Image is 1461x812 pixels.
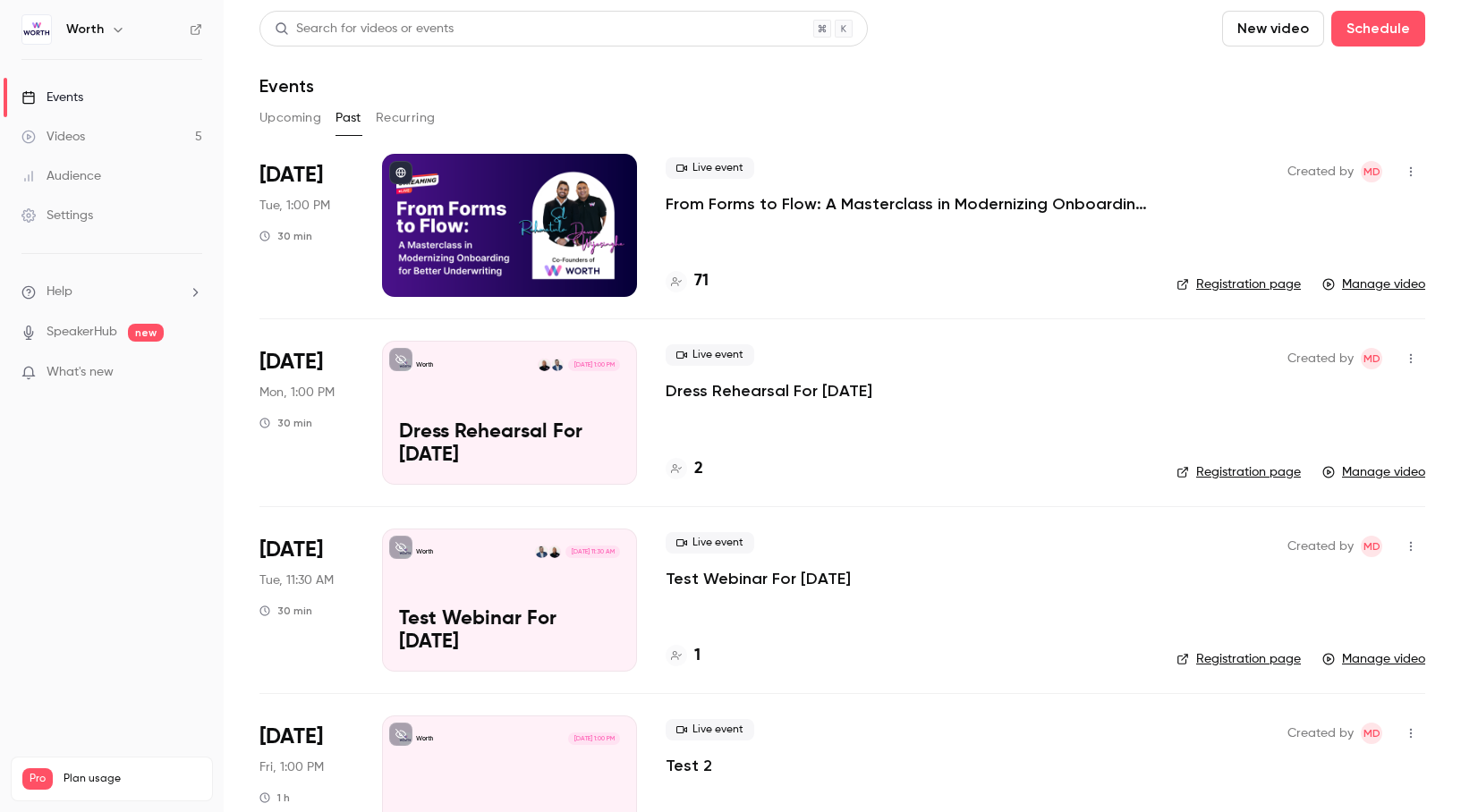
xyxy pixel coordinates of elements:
[259,75,314,97] h1: Events
[21,128,85,146] div: Videos
[1287,348,1354,369] span: Created by
[259,384,335,402] span: Mon, 1:00 PM
[336,104,361,132] button: Past
[382,341,637,484] a: Dress Rehearsal For Sept. 23 2025WorthSal RehmetullahDevon Wijesinghe[DATE] 1:00 PMDress Rehearsa...
[666,568,851,589] a: Test Webinar For [DATE]
[1176,275,1301,293] a: Registration page
[416,360,433,369] p: Worth
[399,608,620,655] p: Test Webinar For [DATE]
[666,755,712,776] a: Test 2
[1363,536,1380,557] span: MD
[1363,348,1380,369] span: MD
[666,344,754,366] span: Live event
[1361,348,1382,369] span: Marilena De Niear
[399,421,620,468] p: Dress Rehearsal For [DATE]
[666,193,1148,215] a: From Forms to Flow: A Masterclass in Modernizing Onboarding for Better Underwriting
[666,719,754,740] span: Live event
[1361,536,1382,557] span: Marilena De Niear
[259,104,321,132] button: Upcoming
[259,723,323,751] span: [DATE]
[1363,723,1380,744] span: MD
[666,532,754,554] span: Live event
[1322,463,1425,481] a: Manage video
[535,546,548,558] img: Sal Rehmetullah
[1363,161,1380,182] span: MD
[1361,723,1382,744] span: Marilena De Niear
[1361,161,1382,182] span: Marilena De Niear
[1331,11,1425,47] button: Schedule
[259,197,330,215] span: Tue, 1:00 PM
[568,732,619,745] span: [DATE] 1:00 PM
[1222,11,1324,47] button: New video
[259,758,324,776] span: Fri, 1:00 PM
[259,536,323,564] span: [DATE]
[259,348,323,376] span: [DATE]
[538,359,550,371] img: Devon Wijesinghe
[416,734,433,743] p: Worth
[259,154,353,297] div: Sep 23 Tue, 1:00 PM (America/New York)
[21,167,101,185] div: Audience
[568,359,619,371] span: [DATE] 1:00 PM
[64,772,201,786] span: Plan usage
[382,529,637,672] a: Test Webinar For Sept. 23WorthDevon WijesingheSal Rehmetullah[DATE] 11:30 AMTest Webinar For [DATE]
[259,229,312,243] div: 30 min
[548,546,561,558] img: Devon Wijesinghe
[1287,161,1354,182] span: Created by
[259,416,312,430] div: 30 min
[21,207,93,224] div: Settings
[551,359,564,371] img: Sal Rehmetullah
[666,157,754,179] span: Live event
[259,341,353,484] div: Sep 22 Mon, 1:00 PM (America/New York)
[666,380,872,402] a: Dress Rehearsal For [DATE]
[666,269,709,293] a: 71
[47,363,114,382] span: What's new
[694,457,703,481] h4: 2
[416,547,433,556] p: Worth
[275,20,454,38] div: Search for videos or events
[259,791,290,805] div: 1 h
[66,21,104,38] h6: Worth
[565,546,619,558] span: [DATE] 11:30 AM
[259,604,312,618] div: 30 min
[259,161,323,190] span: [DATE]
[259,571,334,589] span: Tue, 11:30 AM
[1322,650,1425,668] a: Manage video
[47,283,72,301] span: Help
[21,89,83,106] div: Events
[694,644,701,668] h4: 1
[1287,723,1354,744] span: Created by
[376,104,436,132] button: Recurring
[1287,536,1354,557] span: Created by
[1322,275,1425,293] a: Manage video
[1176,650,1301,668] a: Registration page
[666,457,703,481] a: 2
[128,324,164,342] span: new
[1176,463,1301,481] a: Registration page
[22,15,51,44] img: Worth
[47,323,117,342] a: SpeakerHub
[21,283,202,301] li: help-dropdown-opener
[694,269,709,293] h4: 71
[259,529,353,672] div: Sep 16 Tue, 11:30 AM (America/New York)
[666,644,701,668] a: 1
[22,768,53,790] span: Pro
